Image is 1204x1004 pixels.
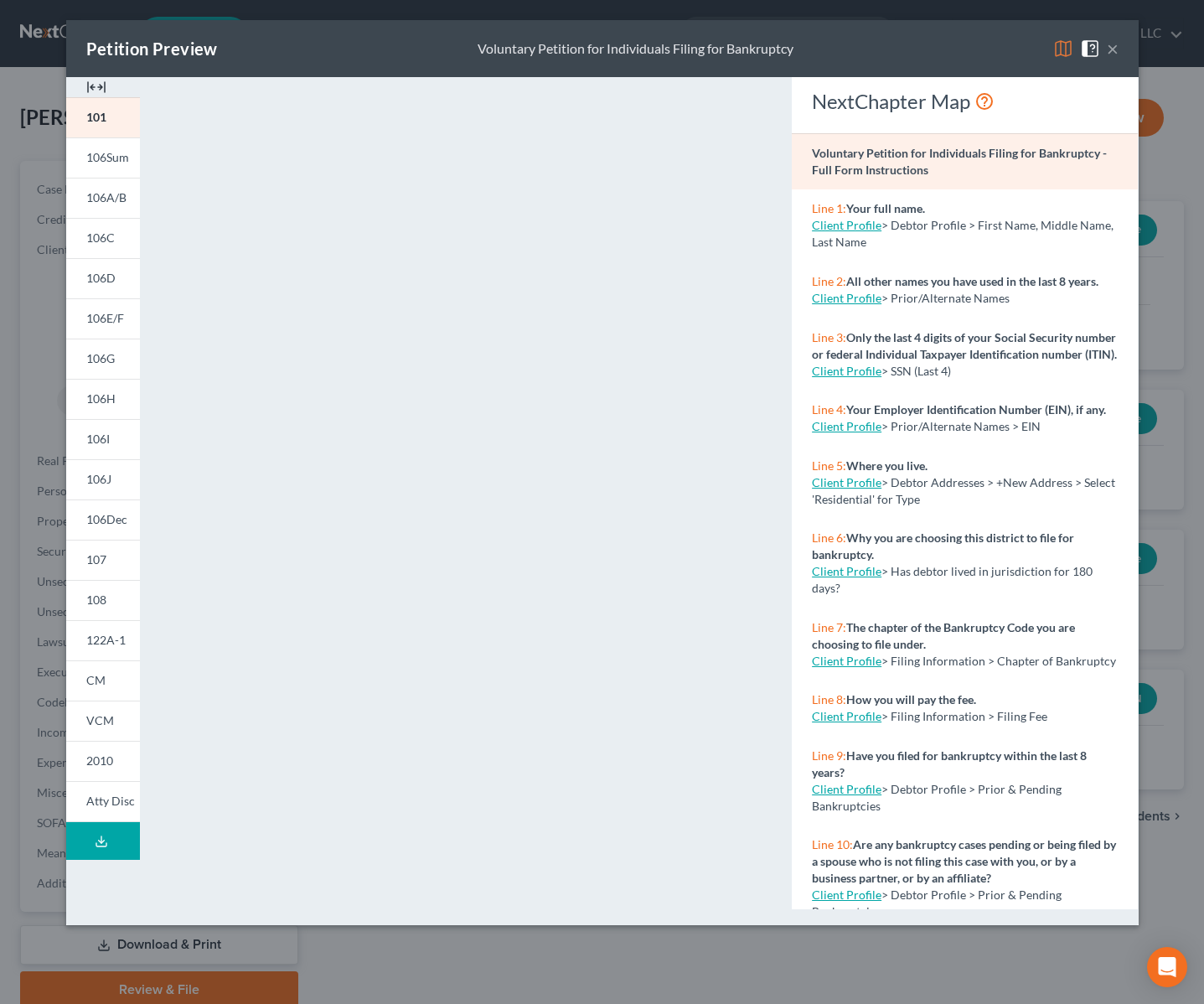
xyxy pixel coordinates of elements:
a: 106C [66,218,140,258]
a: 106H [66,379,140,419]
a: Client Profile [812,888,881,902]
strong: The chapter of the Bankruptcy Code you are choosing to file under. [812,620,1075,651]
strong: Only the last 4 digits of your Social Security number or federal Individual Taxpayer Identificati... [812,330,1117,361]
strong: How you will pay the fee. [846,692,976,706]
span: VCM [86,713,114,727]
span: > Filing Information > Filing Fee [881,709,1047,723]
a: 101 [66,97,140,137]
span: 107 [86,552,106,567]
strong: All other names you have used in the last 8 years. [846,274,1098,288]
img: expand-e0f6d898513216a626fdd78e52531dac95497ffd26381d4c15ee2fc46db09dca.svg [86,77,106,97]
div: Open Intercom Messenger [1147,947,1187,987]
button: × [1107,39,1119,59]
span: Line 8: [812,692,846,706]
strong: Have you filed for bankruptcy within the last 8 years? [812,748,1087,779]
div: Petition Preview [86,37,218,60]
span: Line 9: [812,748,846,763]
a: VCM [66,701,140,741]
span: 2010 [86,753,113,768]
span: 106Dec [86,512,127,526]
a: Client Profile [812,782,881,796]
a: 106I [66,419,140,459]
a: 106A/B [66,178,140,218]
span: Line 3: [812,330,846,344]
span: > Debtor Profile > Prior & Pending Bankruptcies [812,888,1062,919]
a: 106E/F [66,298,140,339]
span: Line 2: [812,274,846,288]
span: 106I [86,432,110,446]
strong: Your full name. [846,201,925,215]
span: 122A-1 [86,633,126,647]
a: Client Profile [812,709,881,723]
a: Atty Disc [66,781,140,822]
span: 106C [86,230,115,245]
span: 106E/F [86,311,124,325]
span: > Filing Information > Chapter of Bankruptcy [881,654,1116,668]
a: 106Dec [66,499,140,540]
span: 106J [86,472,111,486]
span: 106G [86,351,115,365]
span: 106D [86,271,116,285]
a: Client Profile [812,475,881,489]
span: 106A/B [86,190,127,204]
a: 107 [66,540,140,580]
a: Client Profile [812,654,881,668]
strong: Where you live. [846,458,928,473]
a: Client Profile [812,419,881,433]
span: 106Sum [86,150,129,164]
span: Atty Disc [86,794,135,808]
div: NextChapter Map [812,88,1118,115]
span: > Debtor Profile > Prior & Pending Bankruptcies [812,782,1062,813]
span: > Prior/Alternate Names [881,291,1010,305]
a: Client Profile [812,364,881,378]
iframe: <object ng-attr-data='[URL][DOMAIN_NAME]' type='application/pdf' width='100%' height='975px'></ob... [170,91,762,908]
a: 122A-1 [66,620,140,660]
span: 101 [86,110,106,124]
span: 108 [86,593,106,607]
strong: Are any bankruptcy cases pending or being filed by a spouse who is not filing this case with you,... [812,837,1116,885]
strong: Voluntary Petition for Individuals Filing for Bankruptcy - Full Form Instructions [812,146,1107,177]
span: Line 1: [812,201,846,215]
span: > Has debtor lived in jurisdiction for 180 days? [812,564,1093,595]
a: 108 [66,580,140,620]
a: Client Profile [812,564,881,578]
span: CM [86,673,106,687]
strong: Why you are choosing this district to file for bankruptcy. [812,530,1074,562]
a: 106J [66,459,140,499]
span: Line 10: [812,837,853,851]
strong: Your Employer Identification Number (EIN), if any. [846,402,1106,417]
span: > Debtor Profile > First Name, Middle Name, Last Name [812,218,1114,249]
a: 106G [66,339,140,379]
span: Line 6: [812,530,846,545]
span: Line 7: [812,620,846,634]
a: Client Profile [812,291,881,305]
span: > SSN (Last 4) [881,364,951,378]
span: Line 5: [812,458,846,473]
span: Line 4: [812,402,846,417]
img: map-eea8200ae884c6f1103ae1953ef3d486a96c86aabb227e865a55264e3737af1f.svg [1053,39,1073,59]
span: > Prior/Alternate Names > EIN [881,419,1041,433]
a: 106D [66,258,140,298]
div: Voluntary Petition for Individuals Filing for Bankruptcy [478,39,793,59]
span: 106H [86,391,116,406]
span: > Debtor Addresses > +New Address > Select 'Residential' for Type [812,475,1115,506]
a: 106Sum [66,137,140,178]
a: CM [66,660,140,701]
img: help-close-5ba153eb36485ed6c1ea00a893f15db1cb9b99d6cae46e1a8edb6c62d00a1a76.svg [1080,39,1100,59]
a: Client Profile [812,218,881,232]
a: 2010 [66,741,140,781]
